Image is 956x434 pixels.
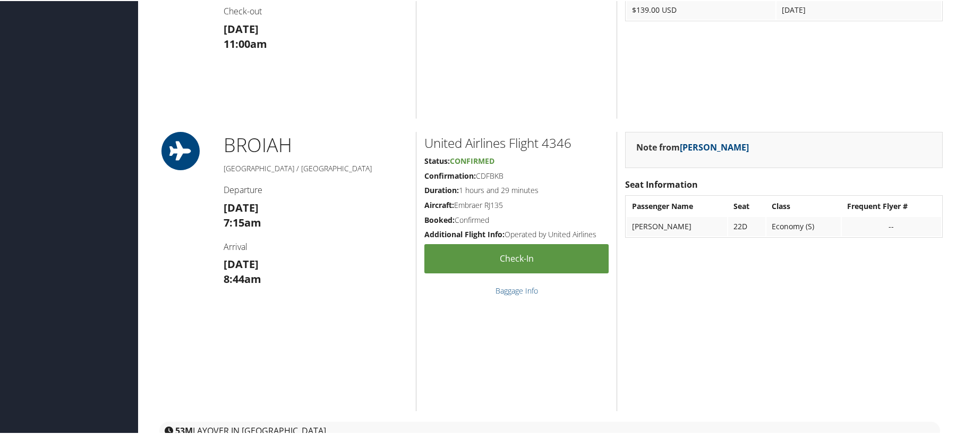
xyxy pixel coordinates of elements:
[224,199,259,214] strong: [DATE]
[224,183,408,195] h4: Departure
[224,4,408,16] h4: Check-out
[424,155,450,165] strong: Status:
[842,196,941,215] th: Frequent Flyer #
[424,133,609,151] h2: United Airlines Flight 4346
[424,199,454,209] strong: Aircraft:
[728,196,765,215] th: Seat
[224,240,408,252] h4: Arrival
[424,184,609,195] h5: 1 hours and 29 minutes
[224,21,259,35] strong: [DATE]
[224,162,408,173] h5: [GEOGRAPHIC_DATA] / [GEOGRAPHIC_DATA]
[224,214,261,229] strong: 7:15am
[424,214,609,224] h5: Confirmed
[680,140,749,152] a: [PERSON_NAME]
[224,271,261,285] strong: 8:44am
[424,214,455,224] strong: Booked:
[424,243,609,272] a: Check-in
[224,256,259,270] strong: [DATE]
[224,36,267,50] strong: 11:00am
[424,228,609,239] h5: Operated by United Airlines
[424,228,505,238] strong: Additional Flight Info:
[424,199,609,210] h5: Embraer RJ135
[766,216,841,235] td: Economy (S)
[636,140,749,152] strong: Note from
[766,196,841,215] th: Class
[424,170,609,180] h5: CDFBKB
[496,285,538,295] a: Baggage Info
[847,221,936,230] div: --
[627,196,727,215] th: Passenger Name
[625,178,698,189] strong: Seat Information
[224,131,408,157] h1: BRO IAH
[424,184,459,194] strong: Duration:
[424,170,476,180] strong: Confirmation:
[728,216,765,235] td: 22D
[450,155,494,165] span: Confirmed
[627,216,727,235] td: [PERSON_NAME]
